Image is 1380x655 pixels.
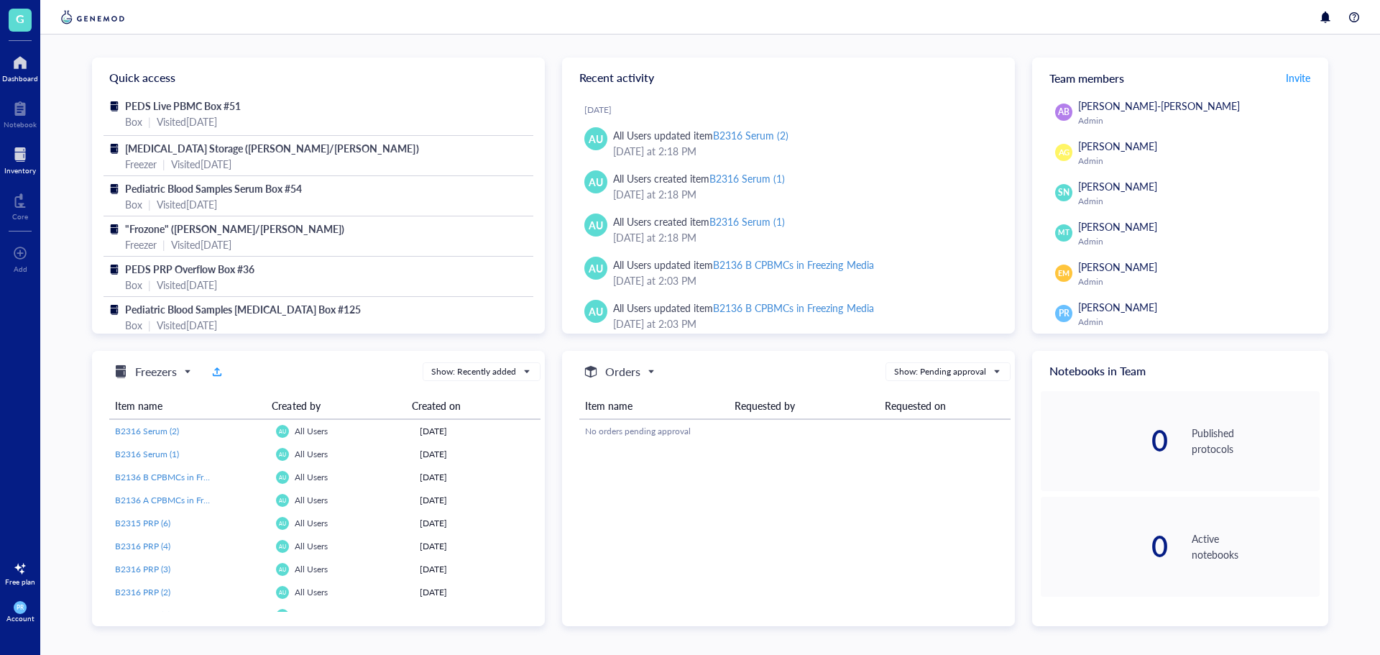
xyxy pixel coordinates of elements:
div: [DATE] at 2:18 PM [613,143,992,159]
div: [DATE] [420,448,535,461]
span: [PERSON_NAME] [1078,179,1157,193]
div: [DATE] [420,517,535,530]
a: B2136 B CPBMCs in Freezing Media [115,471,264,484]
div: Admin [1078,155,1314,167]
div: Box [125,114,142,129]
div: Active notebooks [1192,531,1320,562]
span: G [16,9,24,27]
div: B2316 Serum (2) [713,128,788,142]
span: B2315 PRP (6) [115,517,170,529]
div: | [162,156,165,172]
div: Visited [DATE] [157,317,217,333]
div: Visited [DATE] [157,114,217,129]
span: AU [279,428,286,434]
span: Pediatric Blood Samples Serum Box #54 [125,181,302,196]
span: AU [589,174,603,190]
span: AU [589,131,603,147]
div: Visited [DATE] [171,156,231,172]
div: All Users updated item [613,127,788,143]
div: All Users updated item [613,257,874,272]
div: B2136 B CPBMCs in Freezing Media [713,257,873,272]
div: [DATE] at 2:18 PM [613,229,992,245]
div: No orders pending approval [585,425,1005,438]
div: | [148,114,151,129]
div: [DATE] [584,104,1003,116]
span: PEDS PRP Overflow Box #36 [125,262,254,276]
div: Admin [1078,115,1314,127]
a: AUAll Users updated itemB2136 B CPBMCs in Freezing Media[DATE] at 2:03 PM [574,294,1003,337]
a: B2316 PRP (1) [115,609,264,622]
th: Item name [109,393,266,419]
div: All Users updated item [613,300,874,316]
th: Requested by [729,393,878,419]
a: B2136 A CPBMCs in Freezing Media [115,494,264,507]
div: Quick access [92,58,545,98]
span: B2316 Serum (2) [115,425,179,437]
div: [DATE] [420,609,535,622]
div: Freezer [125,156,157,172]
div: Inventory [4,166,36,175]
span: AU [279,520,286,526]
span: Pediatric Blood Samples [MEDICAL_DATA] Box #125 [125,302,361,316]
span: All Users [295,471,328,483]
div: Admin [1078,276,1314,288]
span: All Users [295,586,328,598]
span: AU [589,217,603,233]
span: [PERSON_NAME]-[PERSON_NAME] [1078,99,1240,113]
div: 0 [1041,426,1169,455]
a: B2316 PRP (4) [115,540,264,553]
div: Show: Recently added [431,365,516,378]
a: B2316 Serum (2) [115,425,264,438]
span: All Users [295,425,328,437]
div: Account [6,614,34,623]
span: MT [1058,227,1069,238]
span: All Users [295,517,328,529]
div: [DATE] [420,425,535,438]
div: [DATE] [420,563,535,576]
span: B2136 A CPBMCs in Freezing Media [115,494,253,506]
span: AU [279,497,286,503]
span: [PERSON_NAME] [1078,260,1157,274]
a: AUAll Users updated itemB2136 B CPBMCs in Freezing Media[DATE] at 2:03 PM [574,251,1003,294]
div: [DATE] [420,540,535,553]
div: Freezer [125,237,157,252]
span: AU [279,451,286,457]
th: Item name [579,393,729,419]
div: | [148,196,151,212]
button: Invite [1285,66,1311,89]
div: | [148,317,151,333]
div: Free plan [5,577,35,586]
span: All Users [295,494,328,506]
span: B2136 B CPBMCs in Freezing Media [115,471,253,483]
div: [DATE] [420,494,535,507]
div: B2316 Serum (1) [709,214,785,229]
div: [DATE] [420,586,535,599]
span: B2316 PRP (2) [115,586,170,598]
span: [PERSON_NAME] [1078,139,1157,153]
span: B2316 PRP (1) [115,609,170,621]
div: Recent activity [562,58,1015,98]
div: Admin [1078,316,1314,328]
h5: Orders [605,363,640,380]
img: genemod-logo [57,9,128,26]
span: [MEDICAL_DATA] Storage ([PERSON_NAME]/[PERSON_NAME]) [125,141,419,155]
div: Add [14,265,27,273]
a: B2316 Serum (1) [115,448,264,461]
div: Visited [DATE] [157,277,217,293]
div: Box [125,317,142,333]
div: All Users created item [613,170,785,186]
span: All Users [295,563,328,575]
span: AU [279,566,286,572]
span: AU [589,303,603,319]
span: [PERSON_NAME] [1078,300,1157,314]
div: 0 [1041,532,1169,561]
div: [DATE] [420,471,535,484]
div: All Users created item [613,214,785,229]
a: AUAll Users created itemB2316 Serum (1)[DATE] at 2:18 PM [574,165,1003,208]
div: Admin [1078,236,1314,247]
th: Created by [266,393,406,419]
a: B2316 PRP (3) [115,563,264,576]
th: Created on [406,393,529,419]
a: Notebook [4,97,37,129]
